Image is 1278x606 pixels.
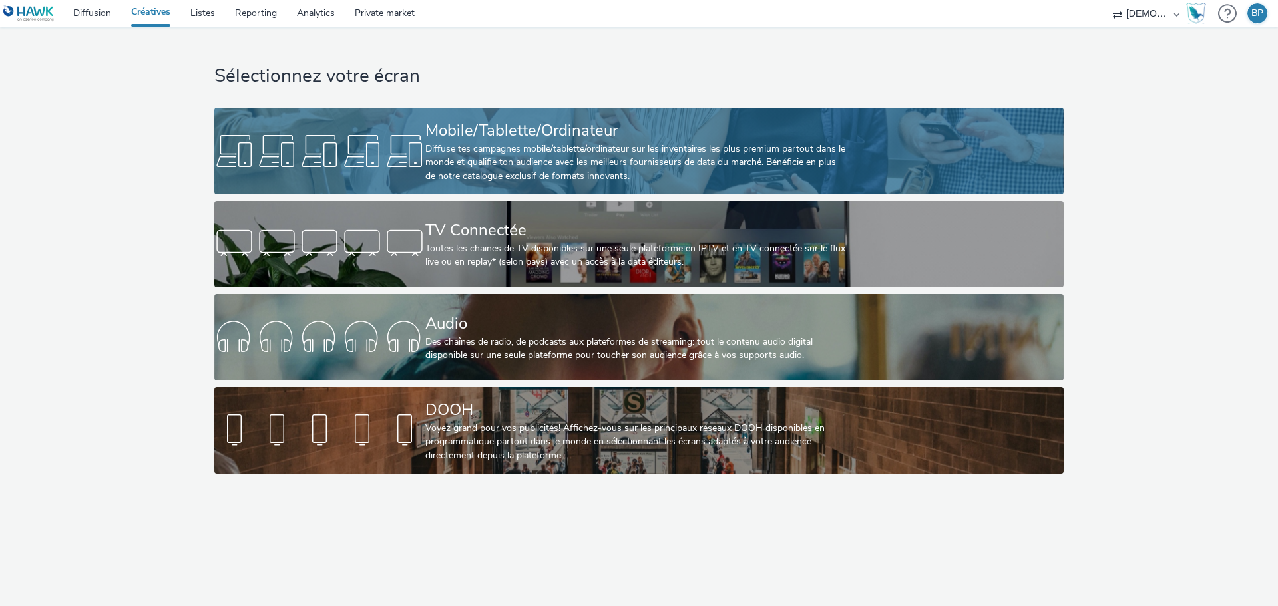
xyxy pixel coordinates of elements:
div: Toutes les chaines de TV disponibles sur une seule plateforme en IPTV et en TV connectée sur le f... [425,242,847,269]
a: DOOHVoyez grand pour vos publicités! Affichez-vous sur les principaux réseaux DOOH disponibles en... [214,387,1063,474]
a: TV ConnectéeToutes les chaines de TV disponibles sur une seule plateforme en IPTV et en TV connec... [214,201,1063,287]
a: AudioDes chaînes de radio, de podcasts aux plateformes de streaming: tout le contenu audio digita... [214,294,1063,380]
div: Mobile/Tablette/Ordinateur [425,119,847,142]
div: TV Connectée [425,219,847,242]
div: Audio [425,312,847,335]
h1: Sélectionnez votre écran [214,64,1063,89]
a: Hawk Academy [1186,3,1211,24]
div: Des chaînes de radio, de podcasts aux plateformes de streaming: tout le contenu audio digital dis... [425,335,847,363]
div: DOOH [425,398,847,422]
div: BP [1251,3,1263,23]
a: Mobile/Tablette/OrdinateurDiffuse tes campagnes mobile/tablette/ordinateur sur les inventaires le... [214,108,1063,194]
div: Voyez grand pour vos publicités! Affichez-vous sur les principaux réseaux DOOH disponibles en pro... [425,422,847,462]
img: Hawk Academy [1186,3,1206,24]
img: undefined Logo [3,5,55,22]
div: Diffuse tes campagnes mobile/tablette/ordinateur sur les inventaires les plus premium partout dan... [425,142,847,183]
